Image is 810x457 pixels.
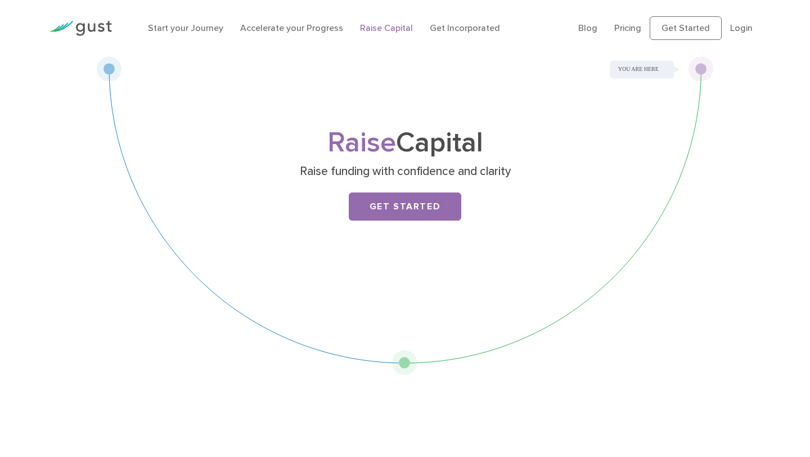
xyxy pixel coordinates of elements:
[430,23,500,33] a: Get Incorporated
[730,23,753,33] a: Login
[49,21,112,36] img: Gust Logo
[187,164,623,180] p: Raise funding with confidence and clarity
[650,16,722,40] a: Get Started
[578,23,597,33] a: Blog
[614,23,641,33] a: Pricing
[327,126,396,159] span: Raise
[349,192,461,221] a: Get Started
[148,23,223,33] a: Start your Journey
[240,23,343,33] a: Accelerate your Progress
[183,130,627,156] h1: Capital
[360,23,413,33] a: Raise Capital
